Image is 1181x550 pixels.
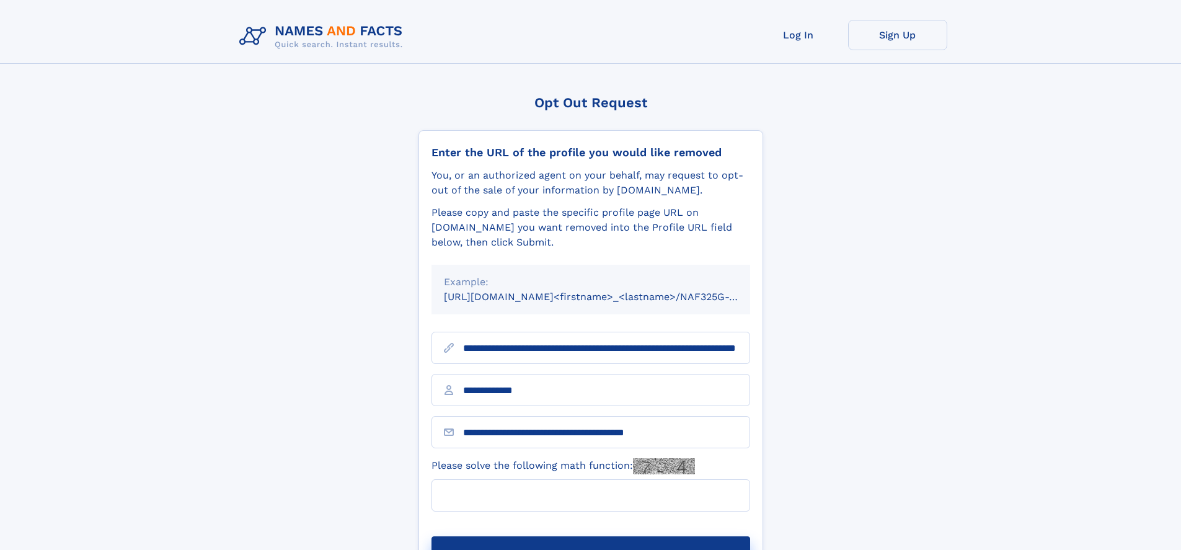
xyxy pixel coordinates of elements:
[431,458,695,474] label: Please solve the following math function:
[848,20,947,50] a: Sign Up
[431,205,750,250] div: Please copy and paste the specific profile page URL on [DOMAIN_NAME] you want removed into the Pr...
[431,146,750,159] div: Enter the URL of the profile you would like removed
[234,20,413,53] img: Logo Names and Facts
[444,291,774,303] small: [URL][DOMAIN_NAME]<firstname>_<lastname>/NAF325G-xxxxxxxx
[749,20,848,50] a: Log In
[431,168,750,198] div: You, or an authorized agent on your behalf, may request to opt-out of the sale of your informatio...
[418,95,763,110] div: Opt Out Request
[444,275,738,290] div: Example:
